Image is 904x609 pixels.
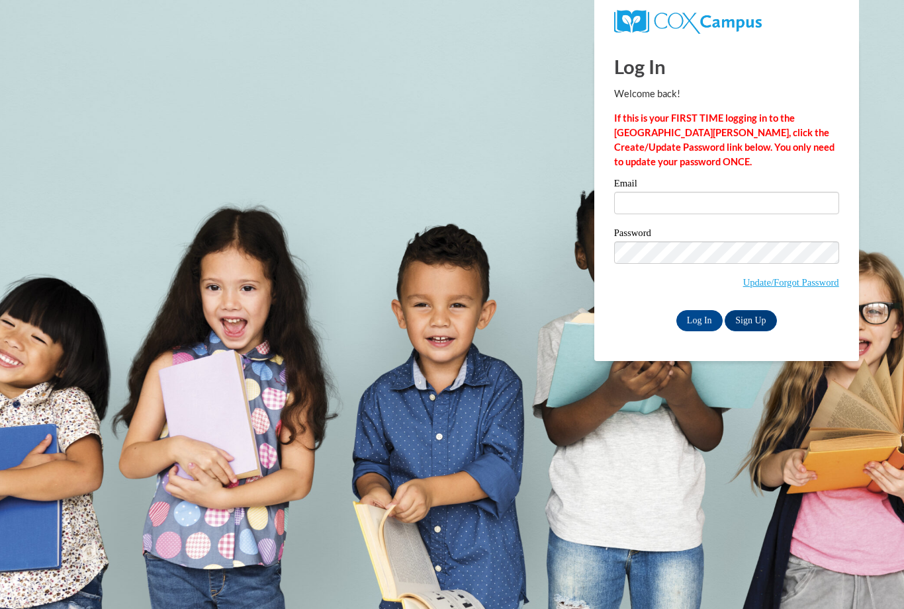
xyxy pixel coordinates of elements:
[614,179,839,192] label: Email
[725,310,776,331] a: Sign Up
[614,87,839,101] p: Welcome back!
[743,277,839,288] a: Update/Forgot Password
[614,112,835,167] strong: If this is your FIRST TIME logging in to the [GEOGRAPHIC_DATA][PERSON_NAME], click the Create/Upd...
[676,310,723,331] input: Log In
[614,10,762,34] img: COX Campus
[614,228,839,241] label: Password
[614,15,762,26] a: COX Campus
[614,53,839,80] h1: Log In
